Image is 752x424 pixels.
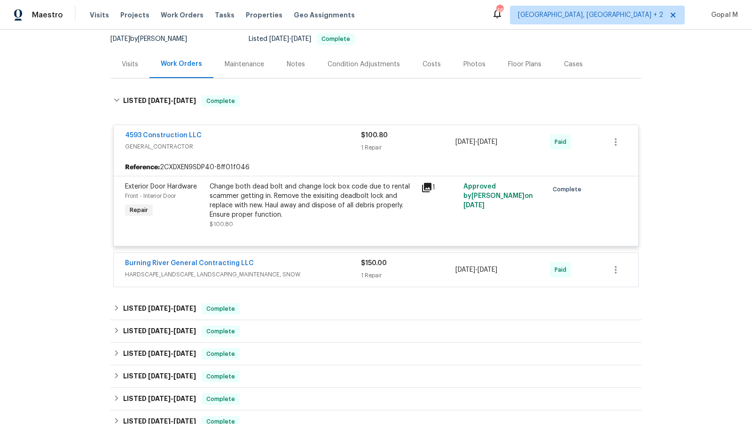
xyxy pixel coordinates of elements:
span: [DATE] [173,395,196,402]
span: Listed [249,36,355,42]
span: Front - Interior Door [125,193,176,199]
h6: LISTED [123,348,196,360]
span: Projects [120,10,149,20]
span: [DATE] [173,305,196,312]
span: [DATE] [173,373,196,379]
div: LISTED [DATE]-[DATE]Complete [110,86,642,116]
div: LISTED [DATE]-[DATE]Complete [110,343,642,365]
span: Complete [203,372,239,381]
div: 2CXDXEN9SDP40-8ff01f046 [114,159,638,176]
span: [DATE] [110,36,130,42]
div: Cases [564,60,583,69]
span: [DATE] [463,202,485,209]
div: Costs [423,60,441,69]
span: - [455,265,497,275]
span: [DATE] [455,139,475,145]
div: LISTED [DATE]-[DATE]Complete [110,365,642,388]
span: [DATE] [455,267,475,273]
span: Work Orders [161,10,204,20]
span: Approved by [PERSON_NAME] on [463,183,533,209]
h6: LISTED [123,371,196,382]
span: [DATE] [173,350,196,357]
span: [DATE] [148,328,171,334]
span: [DATE] [148,395,171,402]
a: 4593 Construction LLC [125,132,202,139]
span: Gopal M [707,10,738,20]
span: - [148,305,196,312]
span: Complete [203,349,239,359]
span: Complete [318,36,354,42]
span: Paid [555,137,570,147]
span: Visits [90,10,109,20]
span: Paid [555,265,570,275]
span: - [148,373,196,379]
span: [DATE] [148,373,171,379]
span: Complete [553,185,585,194]
span: - [269,36,311,42]
div: Notes [287,60,305,69]
span: Exterior Door Hardware [125,183,197,190]
span: - [148,350,196,357]
div: Change both dead bolt and change lock box code due to rental scammer getting in. Remove the exisi... [210,182,415,220]
span: [GEOGRAPHIC_DATA], [GEOGRAPHIC_DATA] + 2 [518,10,663,20]
div: 46 [496,6,503,15]
span: HARDSCAPE_LANDSCAPE, LANDSCAPING_MAINTENANCE, SNOW [125,270,361,279]
span: [DATE] [173,97,196,104]
span: [DATE] [148,305,171,312]
div: Maintenance [225,60,264,69]
h6: LISTED [123,326,196,337]
span: [DATE] [478,139,497,145]
span: $100.80 [210,221,233,227]
div: Floor Plans [508,60,541,69]
a: Burning River General Contracting LLC [125,260,254,267]
span: Tasks [215,12,235,18]
h6: LISTED [123,95,196,107]
div: 1 Repair [361,143,455,152]
div: Visits [122,60,138,69]
h6: LISTED [123,303,196,314]
span: Properties [246,10,282,20]
span: Complete [203,96,239,106]
span: - [455,137,497,147]
span: [DATE] [291,36,311,42]
span: Complete [203,394,239,404]
div: by [PERSON_NAME] [110,33,198,45]
span: $150.00 [361,260,387,267]
span: $100.80 [361,132,388,139]
span: [DATE] [148,97,171,104]
span: [DATE] [148,350,171,357]
div: 1 Repair [361,271,455,280]
span: [DATE] [478,267,497,273]
div: LISTED [DATE]-[DATE]Complete [110,298,642,320]
div: 1 [421,182,458,193]
span: - [148,395,196,402]
div: LISTED [DATE]-[DATE]Complete [110,320,642,343]
span: - [148,328,196,334]
span: [DATE] [173,328,196,334]
span: GENERAL_CONTRACTOR [125,142,361,151]
span: Geo Assignments [294,10,355,20]
span: - [148,97,196,104]
span: Complete [203,327,239,336]
div: Photos [463,60,486,69]
span: Complete [203,304,239,314]
span: Maestro [32,10,63,20]
div: Condition Adjustments [328,60,400,69]
h6: LISTED [123,393,196,405]
b: Reference: [125,163,160,172]
span: [DATE] [269,36,289,42]
div: Work Orders [161,59,202,69]
div: LISTED [DATE]-[DATE]Complete [110,388,642,410]
span: Repair [126,205,152,215]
